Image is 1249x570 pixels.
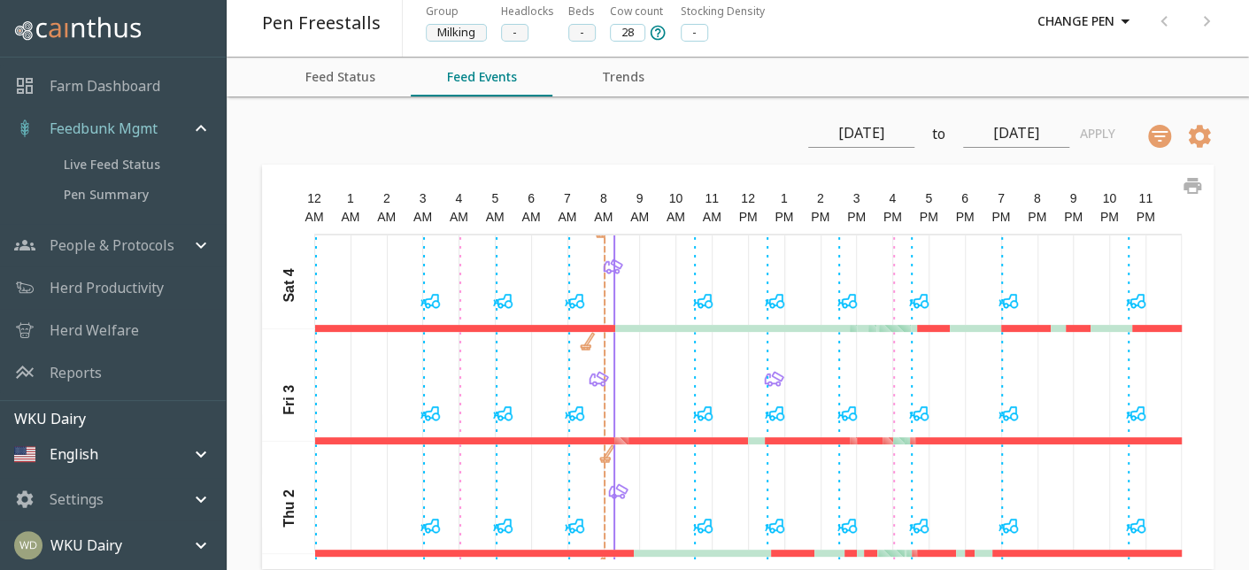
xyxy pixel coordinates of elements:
[847,210,866,224] span: PM
[64,155,212,174] span: Live Feed Status
[413,210,432,224] span: AM
[808,119,914,148] input: Start Date
[738,210,757,224] span: PM
[963,119,1069,148] input: End Date
[955,210,974,224] span: PM
[50,489,104,510] p: Settings
[611,24,644,42] span: 28
[262,12,381,35] h5: Pen Freestalls
[983,189,1019,208] div: 7
[811,210,829,224] span: PM
[501,4,554,19] span: Headlocks
[297,189,333,208] div: 12
[1055,189,1091,208] div: 9
[681,4,765,19] span: Stocking Density
[991,210,1010,224] span: PM
[411,58,552,96] button: Feed Events
[50,235,174,256] p: People & Protocols
[568,4,595,19] span: Beds
[549,189,585,208] div: 7
[1171,165,1214,207] button: print chart
[694,189,730,208] div: 11
[682,24,707,42] span: -
[341,210,359,224] span: AM
[50,535,122,556] p: WKU Dairy
[558,210,576,224] span: AM
[1064,210,1083,224] span: PM
[766,189,802,208] div: 1
[594,210,613,224] span: AM
[802,189,838,208] div: 2
[920,210,938,224] span: PM
[450,210,468,224] span: AM
[585,189,621,208] div: 8
[775,210,793,224] span: PM
[477,189,513,208] div: 5
[932,123,945,144] p: to
[332,189,368,208] div: 1
[405,189,441,208] div: 3
[14,531,42,559] img: 9dd7bf07149064d98e4e58a9d1beedc1
[552,58,694,96] button: Trends
[50,277,164,298] a: Herd Productivity
[64,185,212,204] span: Pen Summary
[441,189,477,208] div: 4
[502,24,528,42] span: -
[610,3,663,20] span: Cow count
[1019,189,1055,208] div: 8
[947,189,983,208] div: 6
[1137,210,1155,224] span: PM
[50,118,158,139] p: Feedbunk Mgmt
[1100,210,1119,224] span: PM
[658,189,694,208] div: 10
[486,210,505,224] span: AM
[1185,119,1214,148] div: Schedule settings
[730,189,767,208] div: 12
[269,58,411,96] button: Feed Status
[630,210,649,224] span: AM
[621,189,658,208] div: 9
[50,75,160,96] a: Farm Dashboard
[911,189,947,208] div: 5
[1028,210,1046,224] span: PM
[427,24,486,42] span: Milking
[1128,189,1164,208] div: 11
[14,408,226,429] p: WKU Dairy
[50,443,98,465] p: English
[875,189,911,208] div: 4
[521,210,540,224] span: AM
[883,210,902,224] span: PM
[50,362,102,383] a: Reports
[377,210,396,224] span: AM
[667,210,685,224] span: AM
[513,189,550,208] div: 6
[50,320,139,341] a: Herd Welfare
[838,189,875,208] div: 3
[703,210,721,224] span: AM
[1091,189,1128,208] div: 10
[305,210,324,224] span: AM
[569,24,595,42] span: -
[426,4,459,19] span: Group
[368,189,405,208] div: 2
